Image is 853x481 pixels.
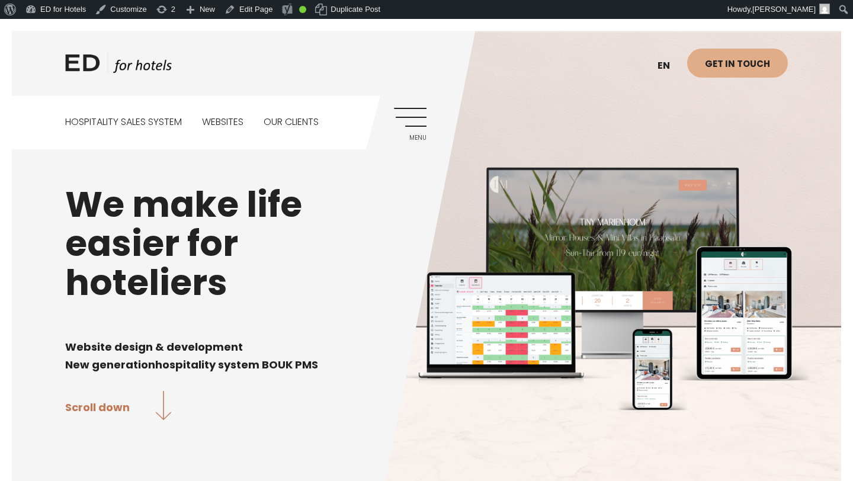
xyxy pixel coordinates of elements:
[652,52,687,81] a: en
[687,49,788,78] a: Get in touch
[202,96,243,149] a: Websites
[299,6,306,13] div: Good
[394,134,426,142] span: Menu
[752,5,816,14] span: [PERSON_NAME]
[394,108,426,140] a: Menu
[65,52,172,81] a: ED HOTELS
[65,185,788,302] h1: We make life easier for hoteliers
[155,357,318,372] span: hospitality system BOUK PMS
[65,320,788,373] div: Page 1
[65,391,171,422] a: Scroll down
[264,96,319,149] a: Our clients
[65,339,243,372] span: Website design & development New generation
[65,96,182,149] a: Hospitality sales system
